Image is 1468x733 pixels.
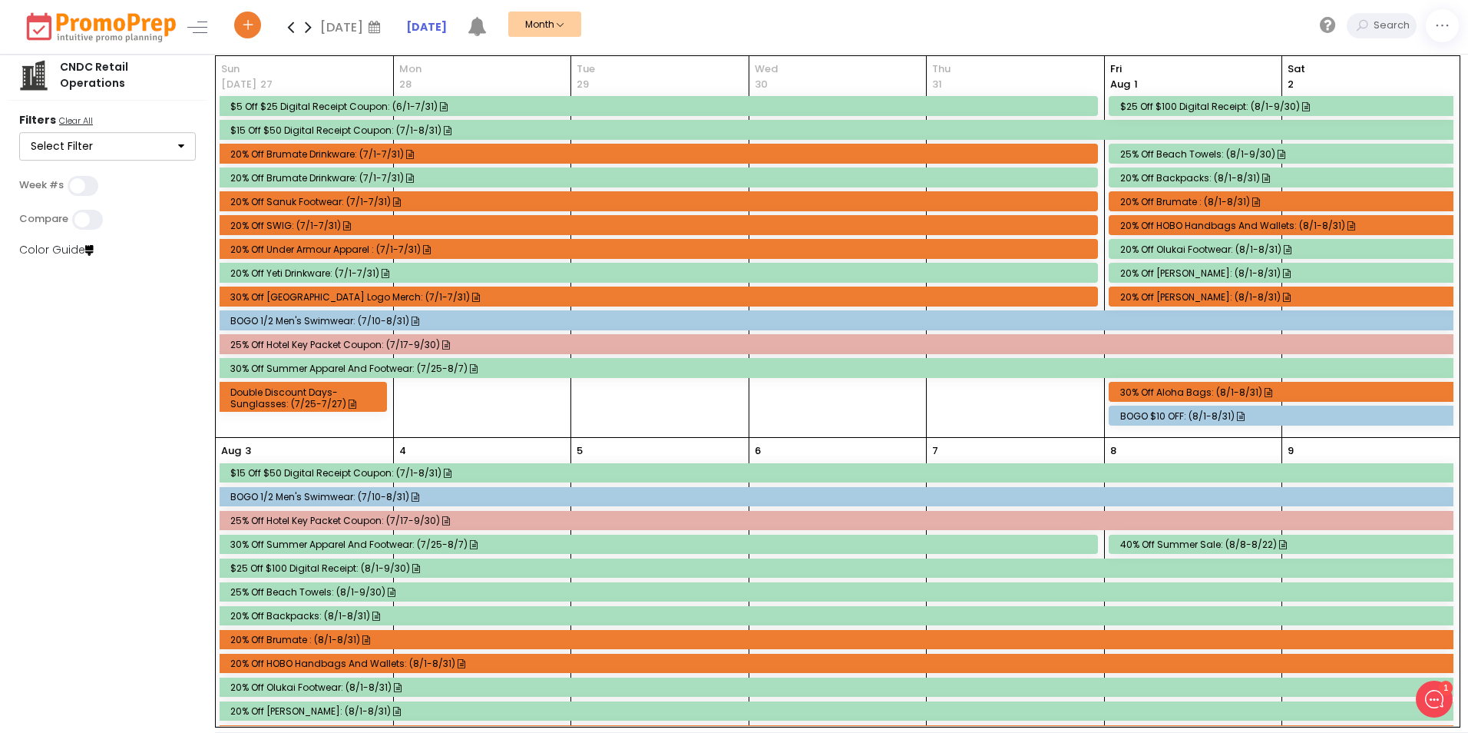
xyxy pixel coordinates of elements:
p: 1 [1110,77,1138,92]
button: Month [508,12,581,37]
label: Week #s [19,179,64,191]
div: 20% off [PERSON_NAME]: (8/1-8/31) [1120,291,1448,303]
span: Tue [577,61,742,77]
div: 20% off [PERSON_NAME]: (8/1-8/31) [230,705,1447,717]
div: 20% off HOBO Handbags and Wallets: (8/1-8/31) [230,658,1447,669]
div: $15 off $50 Digital Receipt Coupon: (7/1-8/31) [230,467,1447,479]
div: 30% off Summer apparel and footwear: (7/25-8/7) [230,539,1091,550]
div: BOGO $10 OFF: (8/1-8/31) [1120,410,1448,422]
input: Search [1370,13,1417,38]
div: 25% off Beach Towels: (8/1-9/30) [1120,148,1448,160]
h2: What can we do to help? [23,102,284,127]
div: 25% off Hotel Key Packet Coupon: (7/17-9/30) [230,515,1447,526]
p: Aug [221,443,241,459]
h1: Hello [PERSON_NAME]! [23,75,284,99]
p: 5 [577,443,583,459]
span: Thu [932,61,1098,77]
span: New conversation [99,164,184,176]
p: 28 [399,77,412,92]
div: BOGO 1/2 Men's Swimwear: (7/10-8/31) [230,315,1447,327]
p: 27 [260,77,273,92]
div: 20% off Sanuk Footwear: (7/1-7/31) [230,196,1091,207]
p: 3 [245,443,251,459]
a: Color Guide [19,242,94,257]
p: 31 [932,77,942,92]
p: 6 [755,443,761,459]
span: Wed [755,61,921,77]
span: Aug [1110,77,1130,91]
div: 20% off Olukai Footwear: (8/1-8/31) [230,682,1447,693]
div: Double Discount Days-Sunglasses: (7/25-7/27) [230,386,380,410]
button: New conversation [24,154,283,185]
p: 29 [577,77,589,92]
span: Sat [1288,61,1454,77]
div: $25 off $100 Digital Receipt: (8/1-9/30) [1120,101,1448,112]
div: 20% off Yeti Drinkware: (7/1-7/31) [230,267,1091,279]
div: $5 off $25 Digital Receipt Coupon: (6/1-7/31) [230,101,1091,112]
div: 25% off Beach Towels: (8/1-9/30) [230,586,1447,598]
div: 20% off Brumate Drinkware: (7/1-7/31) [230,172,1091,184]
p: 8 [1110,443,1116,459]
div: CNDC Retail Operations [49,59,197,91]
div: 20% off Backpacks: (8/1-8/31) [1120,172,1448,184]
span: We run on Gist [128,537,194,547]
div: 40% off Summer Sale: (8/8-8/22) [1120,539,1448,550]
p: 4 [399,443,406,459]
button: Select Filter [19,132,196,161]
div: BOGO 1/2 Men's Swimwear: (7/10-8/31) [230,491,1447,502]
p: 7 [932,443,938,459]
div: 20% off HOBO Handbags and Wallets: (8/1-8/31) [1120,220,1448,231]
p: [DATE] [221,77,256,92]
div: 20% Off Brumate : (8/1-8/31) [230,634,1447,645]
div: 20% off SWIG: (7/1-7/31) [230,220,1091,231]
div: [DATE] [320,15,385,38]
div: 20% Off Brumate : (8/1-8/31) [1120,196,1448,207]
div: 20% off Olukai Footwear: (8/1-8/31) [1120,244,1448,255]
div: 30% off [GEOGRAPHIC_DATA] Logo Merch: (7/1-7/31) [230,291,1091,303]
span: Fri [1110,61,1276,77]
div: 20% off Brumate Drinkware: (7/1-7/31) [230,148,1091,160]
a: [DATE] [406,19,447,35]
div: 20% off [PERSON_NAME]: (8/1-8/31) [1120,267,1448,279]
div: 25% off Hotel Key Packet Coupon: (7/17-9/30) [230,339,1447,350]
p: 30 [755,77,768,92]
div: 30% off Summer apparel and footwear: (7/25-8/7) [230,363,1447,374]
span: Mon [399,61,565,77]
div: $15 off $50 Digital Receipt Coupon: (7/1-8/31) [230,124,1447,136]
p: 9 [1288,443,1294,459]
img: company.png [18,60,49,91]
label: Compare [19,213,68,225]
div: 20% off Under Armour Apparel : (7/1-7/31) [230,244,1091,255]
p: 2 [1288,77,1294,92]
div: 20% off Backpacks: (8/1-8/31) [230,610,1447,622]
div: 30% off Aloha Bags: (8/1-8/31) [1120,386,1448,398]
span: Sun [221,61,388,77]
iframe: gist-messenger-bubble-iframe [1416,681,1453,718]
strong: Filters [19,112,56,128]
div: $25 off $100 Digital Receipt: (8/1-9/30) [230,562,1447,574]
